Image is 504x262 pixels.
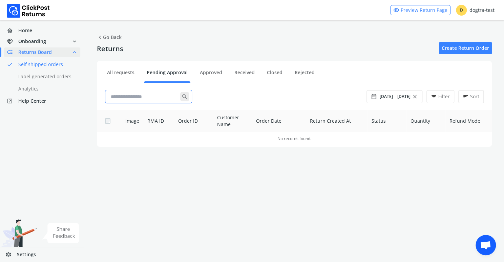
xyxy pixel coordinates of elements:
[4,84,88,94] a: Analytics
[367,110,406,132] th: Status
[232,69,257,81] a: Received
[438,93,450,100] span: Filter
[7,60,13,69] span: done
[180,92,189,101] span: search
[264,69,285,81] a: Closed
[97,33,103,42] span: chevron_left
[4,72,88,81] a: Label generated orders
[4,60,88,69] a: doneSelf shipped orders
[18,49,52,56] span: Returns Board
[292,69,317,81] a: Rejected
[97,33,122,42] span: Go Back
[7,4,50,18] img: Logo
[18,98,46,104] span: Help Center
[394,93,396,100] span: -
[252,110,306,132] th: Order Date
[458,90,484,103] button: sortSort
[4,96,80,106] a: help_centerHelp Center
[5,250,17,259] span: settings
[463,92,469,101] span: sort
[4,26,80,35] a: homeHome
[406,110,445,132] th: Quantity
[71,37,78,46] span: expand_more
[117,110,143,132] th: Image
[71,47,78,57] span: expand_less
[306,110,367,132] th: Return Created At
[42,223,79,243] img: share feedback
[371,92,377,101] span: date_range
[456,5,467,16] span: D
[393,5,399,15] span: visibility
[412,92,418,101] span: close
[7,26,18,35] span: home
[104,69,137,81] a: All requests
[143,110,174,132] th: RMA ID
[456,5,495,16] div: dogtra-test
[213,110,252,132] th: Customer Name
[144,69,190,81] a: Pending Approval
[174,110,213,132] th: Order ID
[18,38,46,45] span: Onboarding
[476,235,496,255] div: Open chat
[431,92,437,101] span: filter_list
[439,42,492,54] a: Create Return Order
[7,96,18,106] span: help_center
[7,37,18,46] span: handshake
[7,47,18,57] span: low_priority
[380,94,393,99] span: [DATE]
[17,251,36,258] span: Settings
[445,110,492,132] th: Refund Mode
[97,45,123,53] h4: Returns
[197,69,225,81] a: Approved
[397,94,411,99] span: [DATE]
[390,5,450,15] a: visibilityPreview Return Page
[97,132,492,144] td: No records found.
[18,27,32,34] span: Home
